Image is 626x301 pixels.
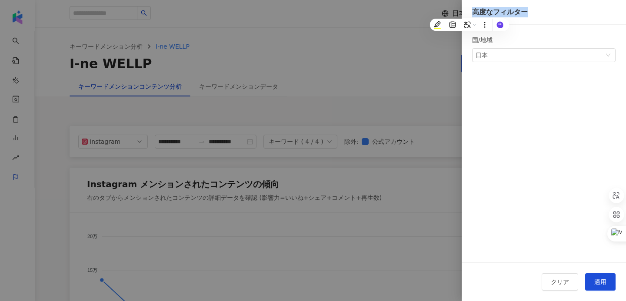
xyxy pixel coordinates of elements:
div: 高度なフィルター [472,7,616,17]
div: 日本 [476,49,504,62]
button: 適用 [585,273,616,291]
span: クリア [551,278,569,285]
button: クリア [542,273,578,291]
span: 適用 [594,278,606,285]
label: 国/地域 [472,35,499,45]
